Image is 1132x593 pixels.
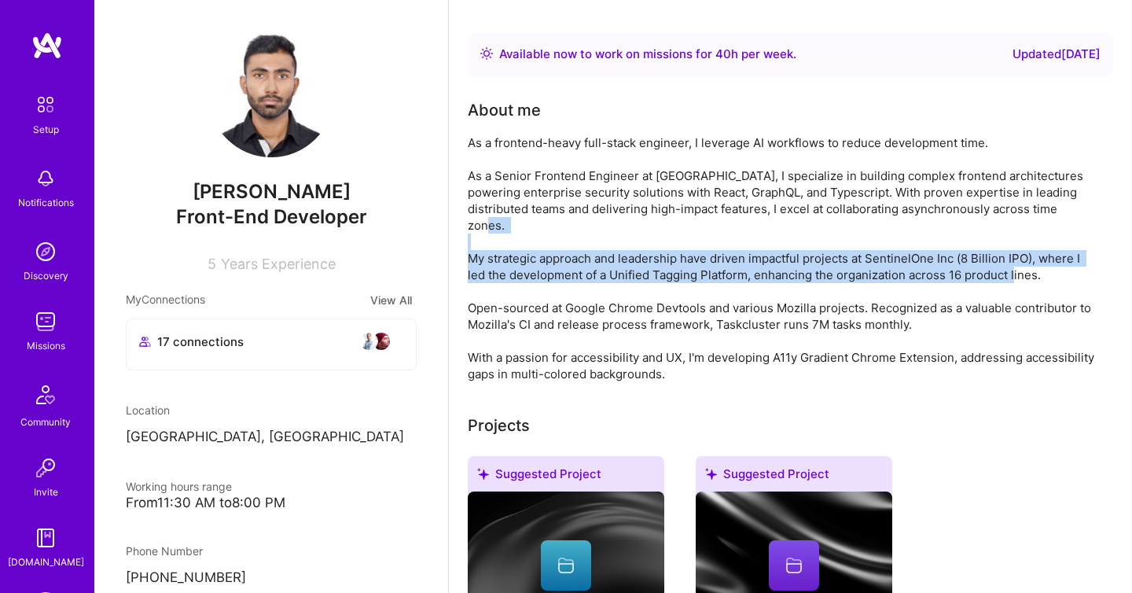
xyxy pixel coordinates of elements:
div: Invite [34,484,58,500]
img: teamwork [30,306,61,337]
div: Setup [33,121,59,138]
img: guide book [30,522,61,554]
span: Phone Number [126,544,203,558]
div: Discovery [24,267,68,284]
img: Community [27,376,64,414]
div: Community [20,414,71,430]
img: logo [31,31,63,60]
img: setup [29,88,62,121]
img: discovery [30,236,61,267]
div: [DOMAIN_NAME] [8,554,84,570]
img: bell [30,163,61,194]
img: Invite [30,452,61,484]
div: Missions [27,337,65,354]
p: [PHONE_NUMBER] [126,569,417,587]
div: Notifications [18,194,74,211]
